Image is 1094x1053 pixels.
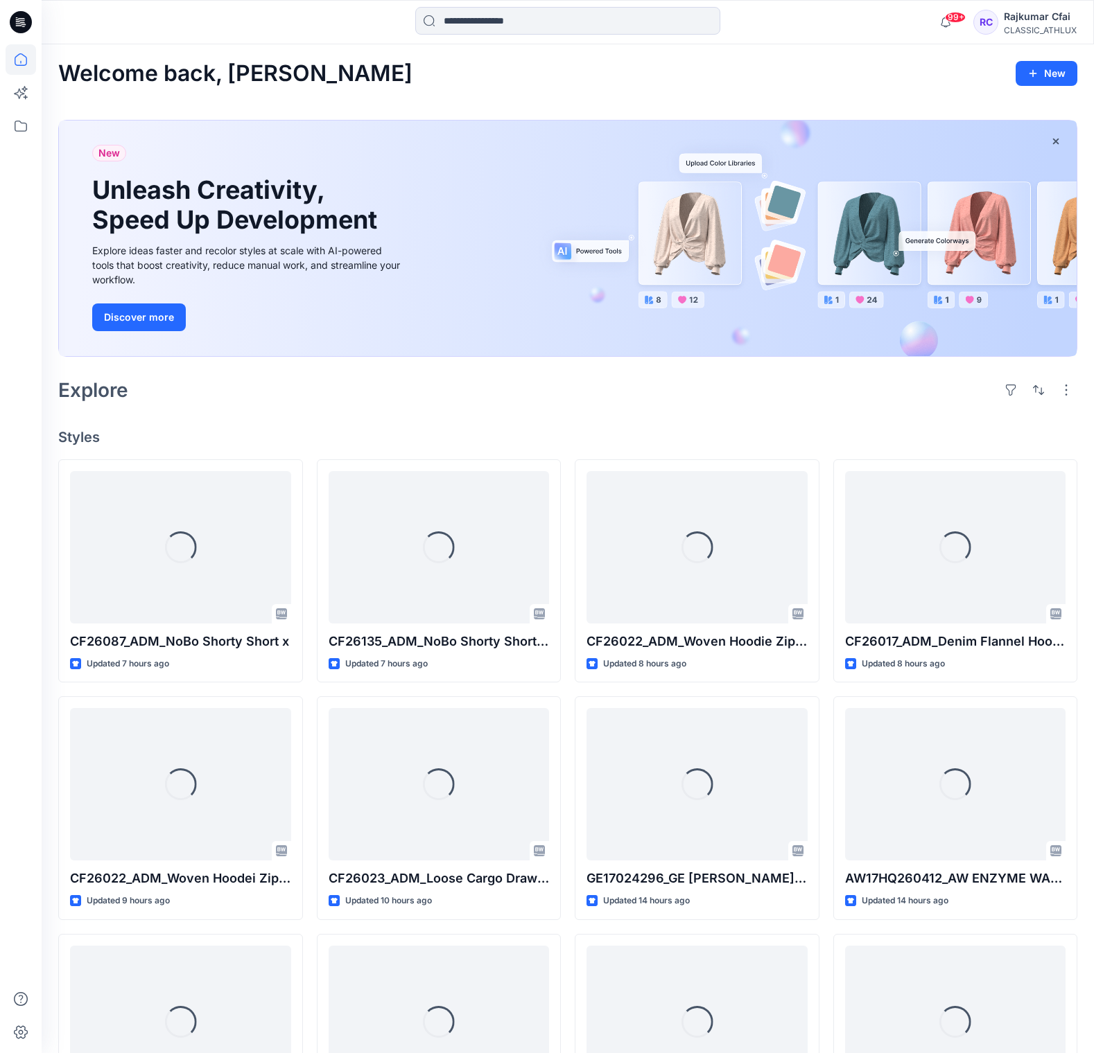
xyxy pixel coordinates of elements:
p: Updated 9 hours ago [87,894,170,908]
a: Discover more [92,303,404,331]
p: CF26022_ADM_Woven Hoodie Zip Up Lined [587,632,808,651]
h1: Unleash Creativity, Speed Up Development [92,175,383,235]
p: Updated 7 hours ago [87,657,169,671]
button: Discover more [92,303,186,331]
p: Updated 8 hours ago [603,657,686,671]
p: Updated 14 hours ago [603,894,690,908]
div: CLASSIC_ATHLUX [1004,25,1077,35]
span: New [98,145,120,161]
p: Updated 8 hours ago [862,657,945,671]
p: CF26022_ADM_Woven Hoodei Zip Up Unlined [70,869,291,888]
h2: Welcome back, [PERSON_NAME] [58,61,413,87]
h4: Styles [58,429,1077,445]
p: CF26023_ADM_Loose Cargo Drawstring Pant [329,869,550,888]
p: AW17HQ260412_AW ENZYME WASH HOODY-Size set [845,869,1066,888]
button: New [1016,61,1077,86]
p: Updated 7 hours ago [345,657,428,671]
h2: Explore [58,379,128,401]
p: CF26135_ADM_NoBo Shorty Short with Rib WB [329,632,550,651]
p: Updated 14 hours ago [862,894,948,908]
span: 99+ [945,12,966,23]
p: Updated 10 hours ago [345,894,432,908]
p: CF26087_ADM_NoBo Shorty Short x [70,632,291,651]
div: RC [973,10,998,35]
p: CF26017_ADM_Denim Flannel Hoodie [845,632,1066,651]
div: Rajkumar Cfai [1004,8,1077,25]
div: Explore ideas faster and recolor styles at scale with AI-powered tools that boost creativity, red... [92,243,404,287]
p: GE17024296_GE [PERSON_NAME] QTR ZIP MOCK NECK_Reg_Size set [587,869,808,888]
